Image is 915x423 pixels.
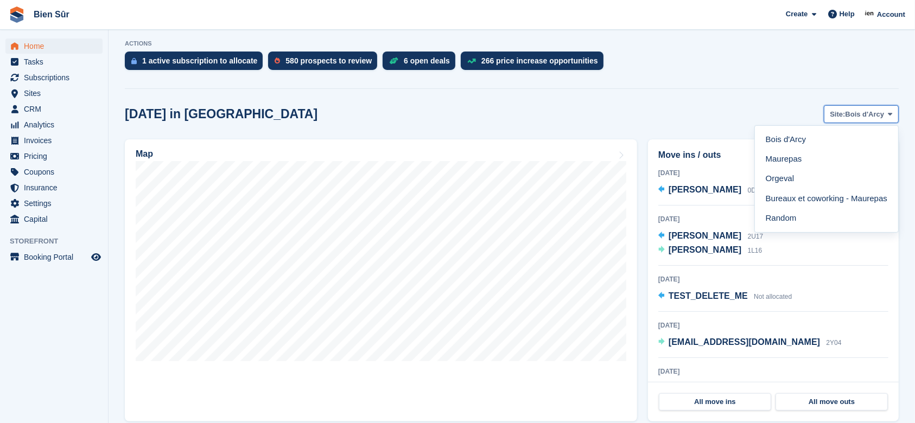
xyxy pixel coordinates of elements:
span: 1L16 [748,247,762,254]
a: menu [5,133,103,148]
div: [DATE] [658,321,888,330]
span: Capital [24,211,89,227]
span: [EMAIL_ADDRESS][DOMAIN_NAME] [669,337,820,347]
a: Preview store [90,251,103,264]
p: ACTIONS [125,40,899,47]
a: menu [5,39,103,54]
h2: Map [136,149,153,159]
span: [PERSON_NAME] [669,245,741,254]
div: 6 open deals [404,56,450,65]
a: [PERSON_NAME] 0D08 [658,183,763,197]
div: 266 price increase opportunities [481,56,598,65]
span: Help [840,9,855,20]
span: Settings [24,196,89,211]
span: Tasks [24,54,89,69]
span: Not allocated [754,293,792,300]
span: 0D08 [748,187,764,194]
a: menu [5,117,103,132]
span: Analytics [24,117,89,132]
img: active_subscription_to_allocate_icon-d502201f5373d7db506a760aba3b589e785aa758c864c3986d89f69b8ff3... [131,57,137,65]
span: Insurance [24,180,89,195]
a: menu [5,54,103,69]
a: menu [5,86,103,101]
a: menu [5,196,103,211]
span: Account [877,9,905,20]
span: TEST_DELETE_ME [669,291,748,300]
span: Home [24,39,89,54]
div: 1 active subscription to allocate [142,56,257,65]
a: Bien Sûr [29,5,74,23]
span: Invoices [24,133,89,148]
a: menu [5,164,103,180]
span: Pricing [24,149,89,164]
img: price_increase_opportunities-93ffe204e8149a01c8c9dc8f82e8f89637d9d84a8eef4429ea346261dce0b2c0.svg [467,59,476,63]
a: menu [5,180,103,195]
span: Create [786,9,808,20]
a: [PERSON_NAME] 1L16 [658,243,762,258]
div: [DATE] [658,367,888,376]
div: [DATE] [658,168,888,178]
img: deal-1b604bf984904fb50ccaf53a9ad4b4a5d6e5aea283cecdc64d6e3604feb123c2.svg [389,57,398,65]
a: 266 price increase opportunities [461,52,609,75]
a: TEST_DELETE_ME Not allocated [658,290,792,304]
a: All move outs [776,393,888,411]
a: Bureaux et coworking - Maurepas [759,189,894,208]
a: 6 open deals [383,52,461,75]
span: Coupons [24,164,89,180]
a: All move ins [659,393,771,411]
span: Sites [24,86,89,101]
span: 2U17 [748,233,764,240]
span: Booking Portal [24,249,89,265]
a: menu [5,149,103,164]
a: Random [759,208,894,228]
span: Subscriptions [24,70,89,85]
a: Map [125,139,637,421]
a: menu [5,70,103,85]
span: Site: [830,109,845,120]
a: [PERSON_NAME] 2U17 [658,229,763,243]
span: 2Y04 [827,339,842,347]
span: [PERSON_NAME] [669,231,741,240]
h2: Move ins / outs [658,149,888,162]
a: menu [5,249,103,265]
div: 580 prospects to review [285,56,372,65]
a: Bois d'Arcy [759,130,894,150]
a: Maurepas [759,150,894,169]
span: [PERSON_NAME] [669,185,741,194]
img: stora-icon-8386f47178a22dfd0bd8f6a31ec36ba5ce8667c1dd55bd0f319d3a0aa187defe.svg [9,7,25,23]
img: prospect-51fa495bee0391a8d652442698ab0144808aea92771e9ea1ae160a38d050c398.svg [275,57,280,64]
span: Storefront [10,236,108,247]
div: [DATE] [658,274,888,284]
a: menu [5,101,103,117]
a: menu [5,211,103,227]
h2: [DATE] in [GEOGRAPHIC_DATA] [125,107,317,121]
a: 1 active subscription to allocate [125,52,268,75]
img: Asmaa Habri [865,9,875,20]
a: [EMAIL_ADDRESS][DOMAIN_NAME] 2Y04 [658,336,842,350]
a: 580 prospects to review [268,52,383,75]
a: Orgeval [759,169,894,189]
span: Bois d'Arcy [846,109,885,120]
span: CRM [24,101,89,117]
div: [DATE] [658,214,888,224]
button: Site: Bois d'Arcy [824,105,899,123]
